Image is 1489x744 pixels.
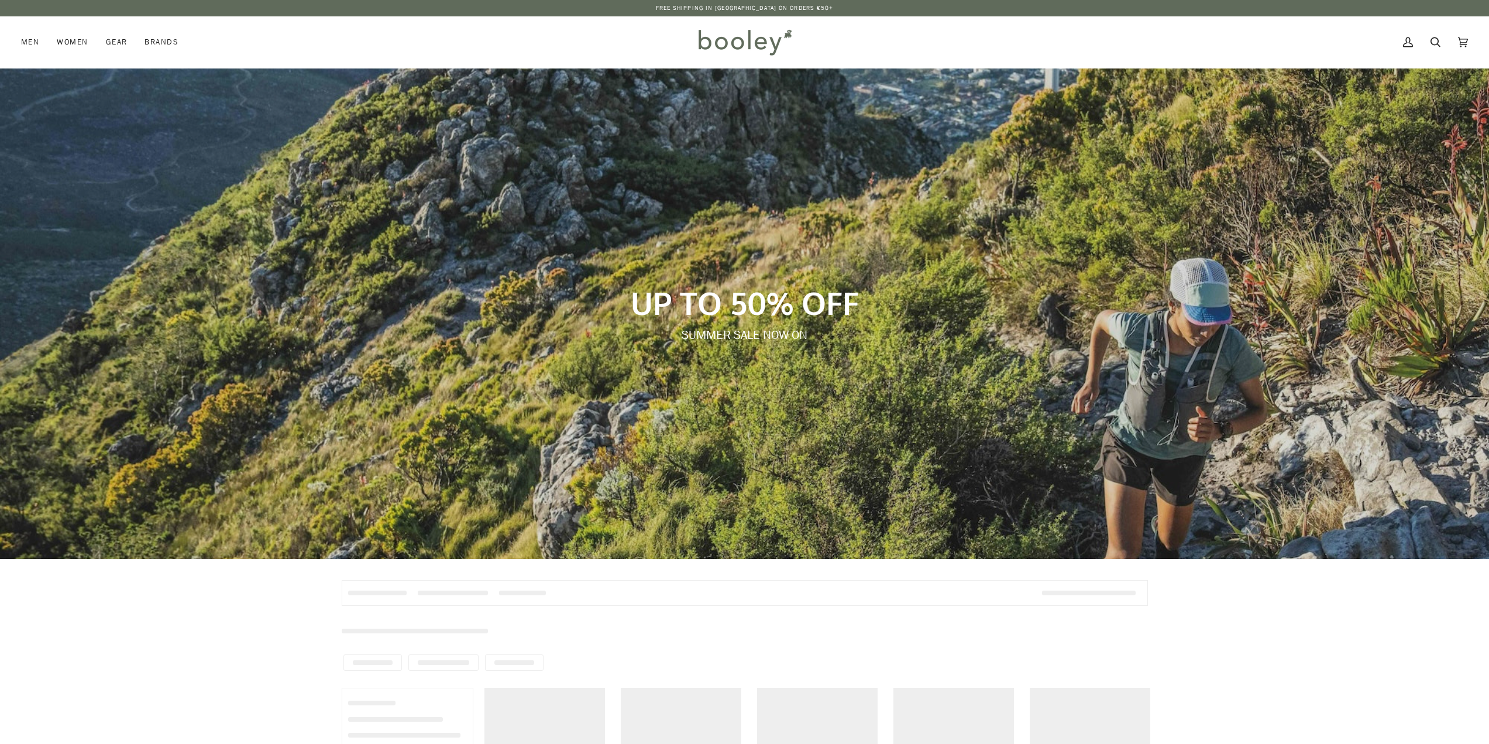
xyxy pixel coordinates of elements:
p: SUMMER SALE NOW ON [285,327,1205,344]
span: Men [21,36,39,48]
a: Gear [97,16,136,68]
img: Booley [693,25,796,59]
a: Brands [136,16,187,68]
span: Brands [145,36,178,48]
a: Men [21,16,48,68]
span: Women [57,36,88,48]
span: Gear [106,36,128,48]
a: Women [48,16,97,68]
p: UP TO 50% OFF [285,283,1205,322]
p: Free Shipping in [GEOGRAPHIC_DATA] on Orders €50+ [656,4,834,13]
